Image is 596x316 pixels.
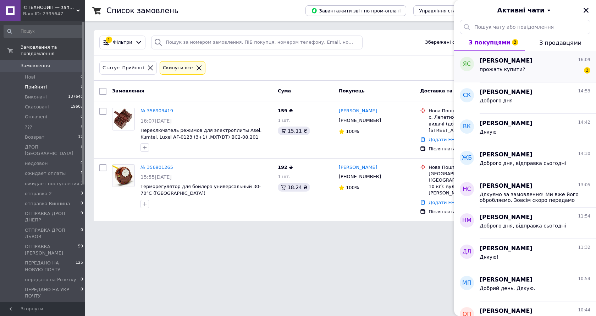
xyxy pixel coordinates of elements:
span: передано на Розетку [25,277,76,283]
span: ПЕРЕДАНО НА НОВУЮ ПОЧТУ [25,260,76,273]
button: ВК[PERSON_NAME]14:42Дякую [454,114,596,145]
span: СК [463,91,471,100]
span: Дякуємо за замовлення! Ми вже його обробляємо. Зовсім скоро передамо на відправку 🚚 [480,192,580,203]
button: Закрити [582,6,590,15]
span: МП [462,279,471,287]
span: Доброго дня, відправка сьогодні [480,223,566,229]
input: Пошук [4,25,84,38]
span: 15:55[DATE] [140,174,172,180]
span: [PERSON_NAME] [480,307,532,315]
span: 19607 [71,104,83,110]
span: 13:05 [578,182,590,188]
span: Завантажити звіт по пром-оплаті [311,7,401,14]
button: Управління статусами [413,5,479,16]
span: 16:09 [578,57,590,63]
span: ОТПРАВКА ДРОП ДНЕПР [25,210,81,223]
button: Активні чати [474,6,576,15]
input: Пошук за номером замовлення, ПІБ покупця, номером телефону, Email, номером накладної [151,36,363,49]
div: [GEOGRAPHIC_DATA] ([GEOGRAPHIC_DATA].), №233 (до 10 кг): вул. Князів [PERSON_NAME], 37/2 [429,171,512,197]
span: [PERSON_NAME] [480,213,532,221]
span: 10:54 [578,276,590,282]
span: [PERSON_NAME] [480,57,532,65]
div: Ваш ID: 2395647 [23,11,85,17]
span: [PHONE_NUMBER] [339,118,381,123]
span: [PERSON_NAME] [480,88,532,96]
a: Фото товару [112,164,135,187]
span: отправка 2 [25,191,52,197]
span: [PERSON_NAME] [480,276,532,284]
span: 11:32 [578,245,590,251]
span: ЖБ [462,154,472,162]
span: ??? [25,124,32,130]
span: 14:30 [578,151,590,157]
img: Фото товару [114,108,134,130]
div: Cкинути все [161,64,194,72]
a: Додати ЕН [429,200,454,205]
span: 0 [81,277,83,283]
span: Возврат [25,134,44,140]
span: 192 ₴ [278,165,293,170]
h1: Список замовлень [106,6,178,15]
span: Cума [278,88,291,93]
div: Післяплата [429,146,512,152]
span: 16:07[DATE] [140,118,172,124]
span: 59 [78,243,83,256]
span: Активні чати [497,6,544,15]
span: [PERSON_NAME] [480,182,532,190]
span: 1 шт. [278,118,291,123]
span: Доброго дня [480,98,513,103]
span: ДЛ [463,248,471,256]
span: 3 [81,124,83,130]
span: ВК [463,123,471,131]
span: 0 [81,200,83,207]
span: 3 [512,39,518,45]
span: 3 [81,181,83,187]
span: 8 [81,144,83,157]
span: 9 [81,210,83,223]
img: Фото товару [112,165,134,187]
span: 0 [81,227,83,240]
span: НМ [462,216,471,225]
span: Виконані [25,94,47,100]
span: Фільтри [113,39,132,46]
button: З покупцями3 [454,34,525,51]
span: ОТПРАВКА ДРОП ЛЬВОВ [25,227,81,240]
a: Фото товару [112,108,135,130]
input: Пошук чату або повідомлення [460,20,590,34]
button: ДЛ[PERSON_NAME]11:32Дякую! [454,239,596,270]
span: Прийняті [25,84,47,90]
span: [PERSON_NAME] [480,245,532,253]
span: 11:54 [578,213,590,219]
span: 1 [81,170,83,177]
div: Статус: Прийняті [101,64,146,72]
span: ПЕРЕДАНО НА УКР ПОЧТУ [25,286,81,299]
span: 14:53 [578,88,590,94]
a: Терморегулятор для бойлера универсальный 30-70°C ([GEOGRAPHIC_DATA]) [140,184,261,196]
span: НС [463,185,471,193]
span: 0 [81,286,83,299]
span: З продавцями [539,39,581,46]
button: ЖБ[PERSON_NAME]14:30Доброго дня, відправка сьогодні [454,145,596,176]
div: 1 [106,37,112,43]
span: 0 [81,160,83,167]
span: ОТПРАВКА [PERSON_NAME] [25,243,78,256]
span: 1 [81,84,83,90]
span: Покупець [339,88,365,93]
button: МП[PERSON_NAME]10:54Добрий день. Дякую. [454,270,596,301]
a: № 356903419 [140,108,173,113]
span: Замовлення та повідомлення [21,44,85,57]
span: ожидает оплаты [25,170,66,177]
span: 3 [584,67,590,74]
span: ожидает поступления [25,181,79,187]
span: 3 [81,191,83,197]
div: Післяплата [429,209,512,215]
span: Збережені фільтри: [425,39,473,46]
span: 100% [346,185,359,190]
span: прожать купити? [480,66,525,72]
span: 137640 [68,94,83,100]
button: НМ[PERSON_NAME]11:54Доброго дня, відправка сьогодні [454,208,596,239]
a: Додати ЕН [429,137,454,142]
span: Переключатель режимов для электроплиты Asel, Kumtel, Luxel AF-0123 (3+1) ,MXT(DT) BC2-08.201 [140,128,261,140]
span: Замовлення [21,63,50,69]
span: 125 [76,260,83,273]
